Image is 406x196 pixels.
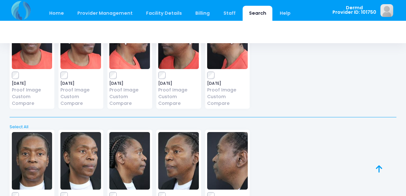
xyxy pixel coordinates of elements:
img: image [60,132,101,190]
a: Proof Image [207,87,248,93]
a: Help [274,6,297,21]
a: Facility Details [140,6,188,21]
a: Proof Image [158,87,199,93]
img: image [207,132,248,190]
a: Proof Image [12,87,52,93]
a: Select All [8,124,399,130]
span: [DATE] [158,82,199,85]
img: image [158,132,199,190]
a: Proof Image [109,87,150,93]
span: Dermd Provider ID: 101750 [332,5,376,15]
a: Custom Compare [207,93,248,107]
span: [DATE] [60,82,101,85]
a: Custom Compare [12,93,52,107]
span: [DATE] [207,82,248,85]
a: Proof Image [60,87,101,93]
a: Custom Compare [158,93,199,107]
a: Custom Compare [60,93,101,107]
span: [DATE] [109,82,150,85]
a: Home [43,6,70,21]
img: image [12,132,52,190]
a: Staff [217,6,242,21]
a: Custom Compare [109,93,150,107]
img: image [109,132,150,190]
a: Provider Management [71,6,139,21]
a: Search [243,6,272,21]
a: Billing [189,6,216,21]
span: [DATE] [12,82,52,85]
img: image [380,4,393,17]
